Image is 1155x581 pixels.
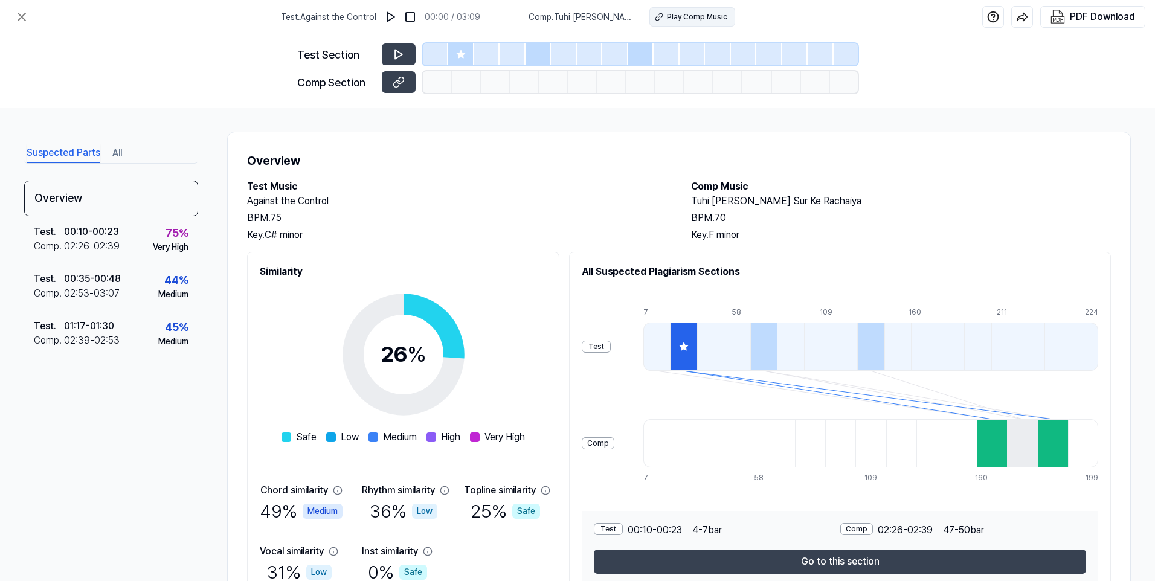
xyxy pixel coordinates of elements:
[247,152,1111,170] h1: Overview
[471,498,540,525] div: 25 %
[643,307,670,318] div: 7
[754,472,784,483] div: 58
[27,144,100,163] button: Suspected Parts
[441,430,460,445] span: High
[341,430,359,445] span: Low
[362,483,435,498] div: Rhythm similarity
[370,498,437,525] div: 36 %
[34,225,64,239] div: Test .
[691,179,1111,194] h2: Comp Music
[166,225,188,241] div: 75 %
[840,523,873,535] div: Comp
[34,286,64,301] div: Comp .
[297,47,375,63] div: Test Section
[385,11,397,23] img: play
[987,11,999,23] img: help
[247,194,667,208] h2: Against the Control
[909,307,935,318] div: 160
[667,11,727,22] div: Play Comp Music
[864,472,895,483] div: 109
[306,565,332,580] div: Low
[649,7,735,27] button: Play Comp Music
[643,472,674,483] div: 7
[281,11,376,24] span: Test . Against the Control
[64,333,120,348] div: 02:39 - 02:53
[1048,7,1137,27] button: PDF Download
[484,430,525,445] span: Very High
[594,550,1086,574] button: Go to this section
[628,523,682,538] span: 00:10 - 00:23
[64,286,120,301] div: 02:53 - 03:07
[112,144,122,163] button: All
[512,504,540,519] div: Safe
[1085,307,1098,318] div: 224
[64,319,114,333] div: 01:17 - 01:30
[529,11,635,24] span: Comp . Tuhi [PERSON_NAME] Sur Ke Rachaiya
[153,241,188,254] div: Very High
[34,333,64,348] div: Comp .
[691,211,1111,225] div: BPM. 70
[404,11,416,23] img: stop
[1086,472,1098,483] div: 199
[975,472,1005,483] div: 160
[943,523,984,538] span: 47 - 50 bar
[64,272,121,286] div: 00:35 - 00:48
[247,228,667,242] div: Key. C# minor
[381,338,426,371] div: 26
[34,272,64,286] div: Test .
[260,498,343,525] div: 49 %
[158,288,188,301] div: Medium
[412,504,437,519] div: Low
[303,504,343,519] div: Medium
[464,483,536,498] div: Topline similarity
[383,430,417,445] span: Medium
[997,307,1023,318] div: 211
[164,272,188,288] div: 44 %
[260,483,328,498] div: Chord similarity
[165,319,188,335] div: 45 %
[34,239,64,254] div: Comp .
[362,544,418,559] div: Inst similarity
[582,341,611,353] div: Test
[1050,10,1065,24] img: PDF Download
[407,341,426,367] span: %
[1016,11,1028,23] img: share
[878,523,933,538] span: 02:26 - 02:39
[732,307,758,318] div: 58
[594,523,623,535] div: Test
[297,74,375,91] div: Comp Section
[582,437,614,449] div: Comp
[158,335,188,348] div: Medium
[64,225,119,239] div: 00:10 - 00:23
[260,544,324,559] div: Vocal similarity
[399,565,427,580] div: Safe
[820,307,846,318] div: 109
[247,179,667,194] h2: Test Music
[425,11,480,24] div: 00:00 / 03:09
[24,181,198,216] div: Overview
[34,319,64,333] div: Test .
[260,265,547,279] h2: Similarity
[247,211,667,225] div: BPM. 75
[692,523,722,538] span: 4 - 7 bar
[582,265,1098,279] h2: All Suspected Plagiarism Sections
[296,430,317,445] span: Safe
[1070,9,1135,25] div: PDF Download
[691,194,1111,208] h2: Tuhi [PERSON_NAME] Sur Ke Rachaiya
[64,239,120,254] div: 02:26 - 02:39
[691,228,1111,242] div: Key. F minor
